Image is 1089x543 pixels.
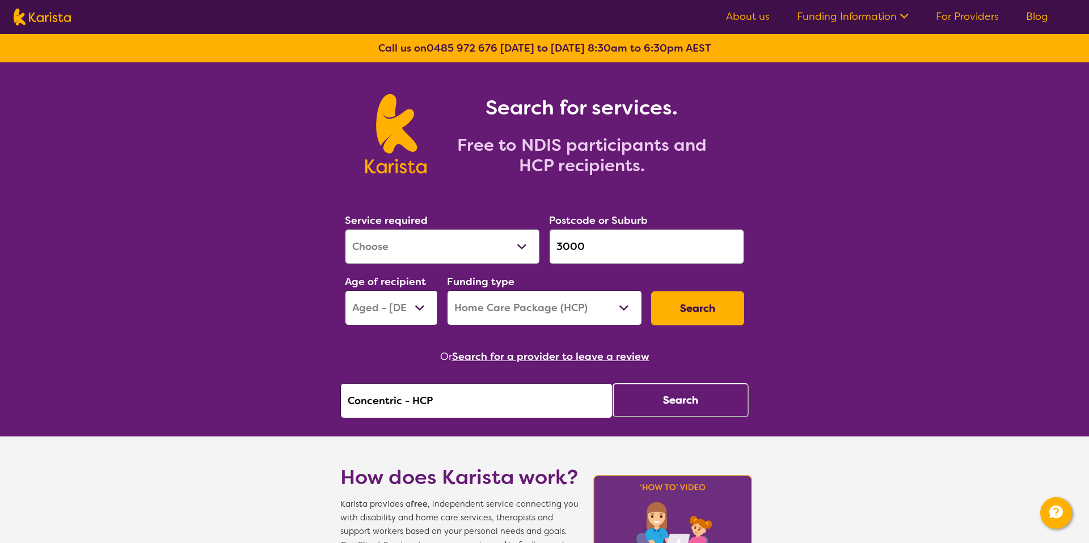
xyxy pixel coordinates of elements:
[936,10,999,23] a: For Providers
[345,275,426,289] label: Age of recipient
[340,464,579,491] h1: How does Karista work?
[340,383,613,418] input: Type provider name here
[427,41,497,55] a: 0485 972 676
[440,94,724,121] h1: Search for services.
[345,214,428,227] label: Service required
[440,348,452,365] span: Or
[613,383,749,417] button: Search
[797,10,909,23] a: Funding Information
[1040,497,1072,529] button: Channel Menu
[447,275,514,289] label: Funding type
[549,214,648,227] label: Postcode or Suburb
[14,9,71,26] img: Karista logo
[365,94,426,173] img: Karista logo
[452,348,649,365] button: Search for a provider to leave a review
[651,291,744,325] button: Search
[726,10,770,23] a: About us
[1026,10,1048,23] a: Blog
[378,41,711,55] b: Call us on [DATE] to [DATE] 8:30am to 6:30pm AEST
[411,499,428,510] b: free
[440,135,724,176] h2: Free to NDIS participants and HCP recipients.
[549,229,744,264] input: Type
